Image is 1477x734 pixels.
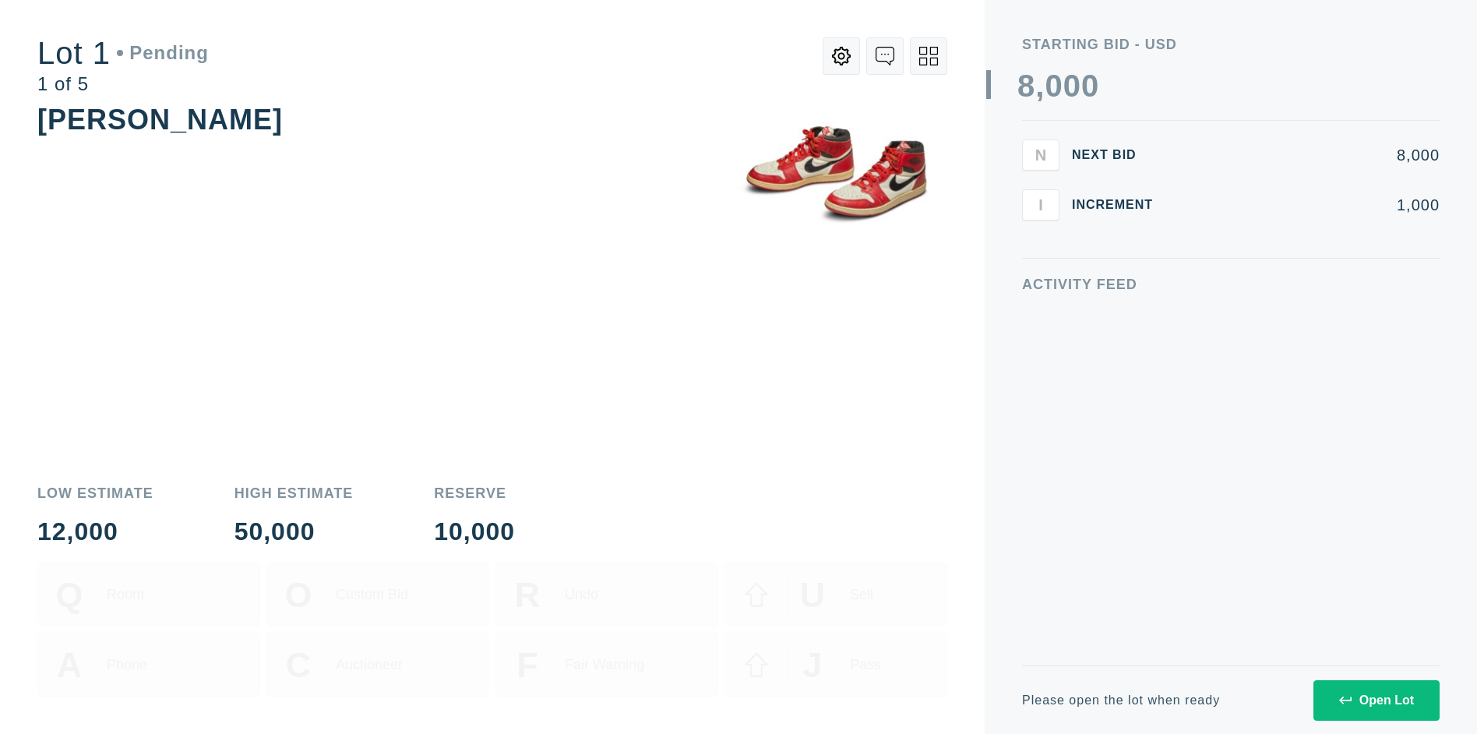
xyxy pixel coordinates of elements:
[1081,70,1099,101] div: 0
[1017,70,1035,101] div: 8
[1022,37,1440,51] div: Starting Bid - USD
[1035,146,1046,164] span: N
[234,519,354,544] div: 50,000
[1072,149,1165,161] div: Next Bid
[1022,139,1059,171] button: N
[1035,70,1045,382] div: ,
[1045,70,1063,101] div: 0
[1072,199,1165,211] div: Increment
[1178,147,1440,163] div: 8,000
[1022,277,1440,291] div: Activity Feed
[434,519,515,544] div: 10,000
[1022,694,1220,707] div: Please open the lot when ready
[37,75,209,94] div: 1 of 5
[434,486,515,500] div: Reserve
[37,104,283,136] div: [PERSON_NAME]
[234,486,354,500] div: High Estimate
[1063,70,1081,101] div: 0
[117,44,209,62] div: Pending
[37,486,153,500] div: Low Estimate
[37,519,153,544] div: 12,000
[1022,189,1059,221] button: I
[1038,196,1043,213] span: I
[1339,693,1414,708] div: Open Lot
[1313,680,1440,721] button: Open Lot
[1178,197,1440,213] div: 1,000
[37,37,209,69] div: Lot 1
